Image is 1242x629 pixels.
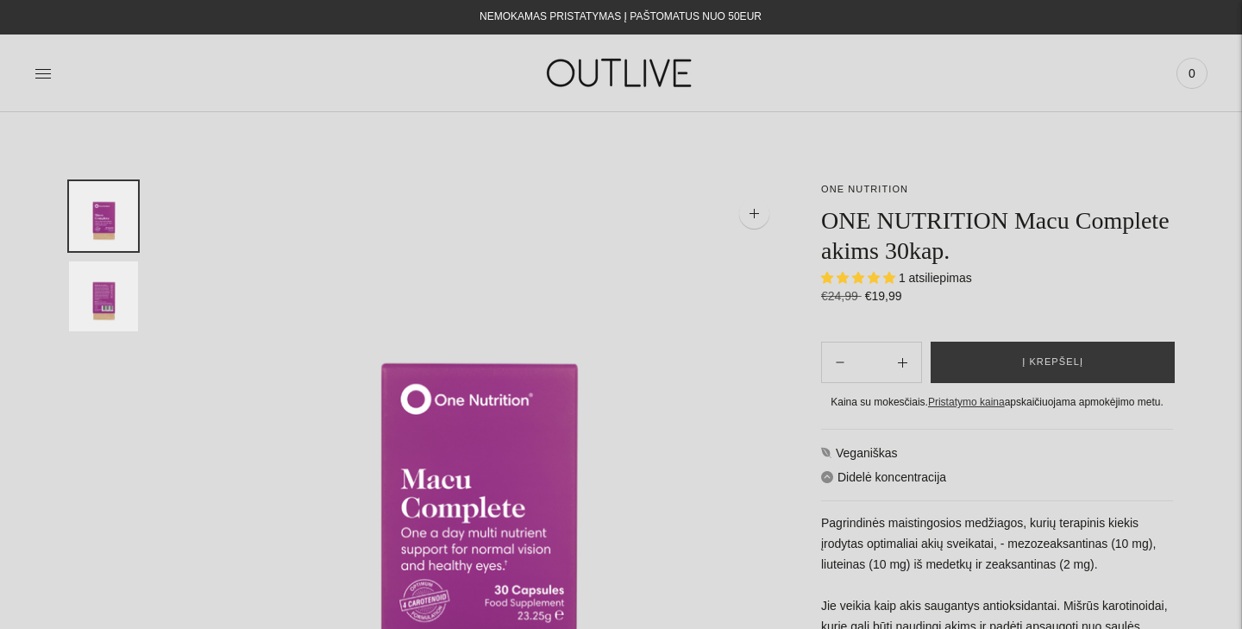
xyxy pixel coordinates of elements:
[69,181,138,251] button: Translation missing: en.general.accessibility.image_thumbail
[1022,354,1083,371] span: Į krepšelį
[821,271,899,285] span: 5.00 stars
[865,289,902,303] span: €19,99
[513,43,729,103] img: OUTLIVE
[1180,61,1204,85] span: 0
[822,342,858,383] button: Add product quantity
[899,271,972,285] span: 1 atsiliepimas
[821,289,862,303] s: €24,99
[1176,54,1207,92] a: 0
[928,396,1005,408] a: Pristatymo kaina
[821,184,908,194] a: ONE NUTRITION
[480,7,762,28] div: NEMOKAMAS PRISTATYMAS Į PAŠTOMATUS NUO 50EUR
[931,342,1175,383] button: Į krepšelį
[821,393,1173,412] div: Kaina su mokesčiais. apskaičiuojama apmokėjimo metu.
[69,261,138,331] button: Translation missing: en.general.accessibility.image_thumbail
[821,205,1173,266] h1: ONE NUTRITION Macu Complete akims 30kap.
[858,350,884,375] input: Product quantity
[884,342,921,383] button: Subtract product quantity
